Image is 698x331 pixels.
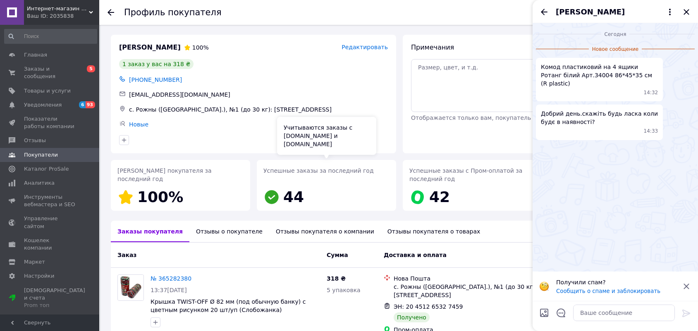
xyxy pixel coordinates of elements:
[327,252,348,258] span: Сумма
[556,7,625,17] span: [PERSON_NAME]
[327,287,361,293] span: 5 упаковка
[24,65,76,80] span: Заказы и сообщения
[409,167,522,182] span: Успешные заказы с Пром-оплатой за последний год
[327,275,346,282] span: 318 ₴
[24,179,55,187] span: Аналитика
[111,221,189,242] div: Заказы покупателя
[589,46,642,53] span: Новое сообщение
[108,8,114,17] div: Вернуться назад
[394,283,567,299] div: с. Рожны ([GEOGRAPHIC_DATA].), №1 (до 30 кг): [STREET_ADDRESS]
[411,114,599,121] span: Отображается только вам, покупатель не видит примечания
[27,5,89,12] span: Интернет-магазин Хозторг Харьков - товары для дома, сада и огорода оптом
[556,288,660,294] button: Сообщить о спаме и заблокировать
[541,63,658,88] span: Комод пластиковий на 4 ящики Ротанг білий Арт.34004 86*45*35 см (R plastic)
[117,252,136,258] span: Заказ
[24,258,45,266] span: Маркет
[24,272,54,280] span: Настройки
[117,274,144,301] a: Фото товару
[283,188,304,205] span: 44
[539,281,549,291] img: :face_with_monocle:
[151,287,187,293] span: 13:37[DATE]
[118,275,143,300] img: Фото товару
[24,87,71,95] span: Товары и услуги
[681,7,691,17] button: Закрыть
[24,151,58,159] span: Покупатели
[87,65,95,72] span: 5
[129,121,148,128] a: Новые
[24,51,47,59] span: Главная
[429,188,450,205] span: 42
[127,104,390,115] div: с. Рожны ([GEOGRAPHIC_DATA].), №1 (до 30 кг): [STREET_ADDRESS]
[117,167,212,182] span: [PERSON_NAME] покупателя за последний год
[119,59,194,69] div: 1 заказ у вас на 318 ₴
[277,117,376,155] div: Учитываются заказы с [DOMAIN_NAME] и [DOMAIN_NAME]
[24,237,76,252] span: Кошелек компании
[86,101,95,108] span: 93
[151,275,191,282] a: № 365282380
[536,30,695,38] div: 12.10.2025
[263,167,374,174] span: Успешные заказы за последний год
[394,274,567,283] div: Нова Пошта
[394,303,463,310] span: ЭН: 20 4512 6532 7459
[541,110,658,126] span: Добрий день.скажіть будь ласка коли будє в наявності?
[24,101,62,109] span: Уведомления
[539,7,549,17] button: Назад
[24,193,76,208] span: Инструменты вебмастера и SEO
[384,252,447,258] span: Доставка и оплата
[556,307,567,318] button: Открыть шаблоны ответов
[601,31,630,38] span: Сегодня
[394,312,430,322] div: Получено
[269,221,381,242] div: Отзывы покупателя о компании
[556,7,675,17] button: [PERSON_NAME]
[27,12,99,20] div: Ваш ID: 2035838
[129,76,182,83] span: [PHONE_NUMBER]
[4,29,97,44] input: Поиск
[192,44,209,51] span: 100%
[124,7,222,17] h1: Профиль покупателя
[644,89,658,96] span: 14:32 12.10.2025
[189,221,269,242] div: Отзывы о покупателе
[24,287,85,310] span: [DEMOGRAPHIC_DATA] и счета
[24,302,85,309] div: Prom топ
[119,43,181,52] span: [PERSON_NAME]
[129,91,230,98] span: [EMAIL_ADDRESS][DOMAIN_NAME]
[151,298,306,313] a: Крышка TWIST-OFF Ø 82 мм (под обычную банку) с цветным рисунком 20 шт/уп (Слобожанка)
[556,278,676,286] p: Получили спам?
[79,101,86,108] span: 6
[411,43,454,51] span: Примечания
[342,44,388,50] span: Редактировать
[24,115,76,130] span: Показатели работы компании
[137,188,183,205] span: 100%
[24,137,46,144] span: Отзывы
[24,165,69,173] span: Каталог ProSale
[24,215,76,230] span: Управление сайтом
[381,221,487,242] div: Отзывы покупателя о товарах
[644,128,658,135] span: 14:33 12.10.2025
